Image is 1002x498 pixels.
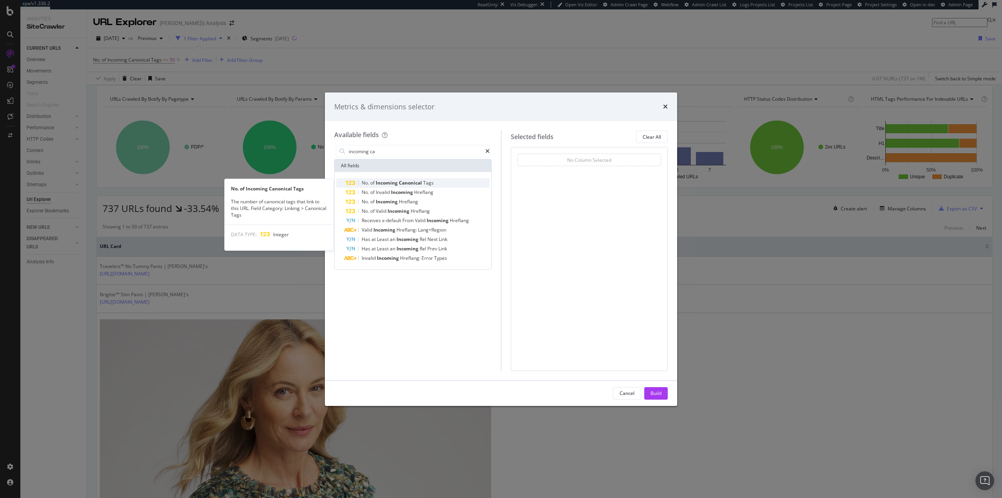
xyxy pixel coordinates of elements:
[975,471,994,490] div: Open Intercom Messenger
[663,102,668,112] div: times
[450,217,469,224] span: Hreflang
[371,236,377,243] span: at
[643,134,661,140] div: Clear All
[427,217,450,224] span: Incoming
[511,132,553,141] div: Selected fields
[620,390,634,397] div: Cancel
[371,245,377,252] span: at
[225,185,333,192] div: No. of Incoming Canonical Tags
[387,208,411,214] span: Incoming
[391,189,414,196] span: Incoming
[362,236,371,243] span: Has
[362,179,370,186] span: No.
[400,255,422,261] span: Hreflang:
[377,245,390,252] span: Least
[402,217,415,224] span: From
[362,189,370,196] span: No.
[420,245,427,252] span: Rel
[362,198,370,205] span: No.
[225,198,333,218] div: The number of canonical tags that link to this URL. Field Category: Linking > Canonical Tags
[439,236,447,243] span: Link
[427,236,439,243] span: Next
[362,208,370,214] span: No.
[370,189,376,196] span: of
[613,387,641,400] button: Cancel
[423,179,434,186] span: Tags
[396,236,420,243] span: Incoming
[348,145,485,157] input: Search by field name
[335,159,491,172] div: All fields
[376,189,391,196] span: Invalid
[644,387,668,400] button: Build
[390,245,396,252] span: an
[427,245,438,252] span: Prev
[420,236,427,243] span: Rel
[438,245,447,252] span: Link
[396,226,418,233] span: Hreflang:
[376,208,387,214] span: Valid
[414,189,433,196] span: Hreflang
[376,179,399,186] span: Incoming
[362,226,373,233] span: Valid
[377,255,400,261] span: Incoming
[334,102,434,112] div: Metrics & dimensions selector
[382,217,402,224] span: x-default
[377,236,390,243] span: Least
[325,92,677,406] div: modal
[334,130,379,139] div: Available fields
[370,198,376,205] span: of
[376,198,399,205] span: Incoming
[418,226,446,233] span: Lang+Region
[362,217,382,224] span: Receives
[636,130,668,143] button: Clear All
[370,208,376,214] span: of
[399,179,423,186] span: Canonical
[415,217,427,224] span: Valid
[567,157,611,163] div: No Column Selected
[411,208,430,214] span: Hreflang
[422,255,434,261] span: Error
[651,390,661,397] div: Build
[396,245,420,252] span: Incoming
[434,255,447,261] span: Types
[362,255,377,261] span: Invalid
[370,179,376,186] span: of
[399,198,418,205] span: Hreflang
[373,226,396,233] span: Incoming
[390,236,396,243] span: an
[362,245,371,252] span: Has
